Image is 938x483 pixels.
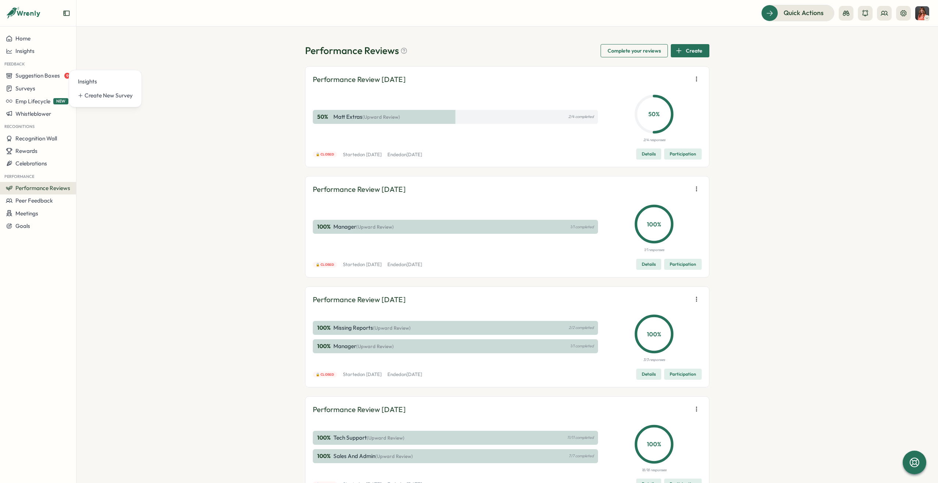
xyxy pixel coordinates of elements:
span: 🔒 Closed [316,372,334,377]
p: Ended on [DATE] [387,261,422,268]
span: 🔒 Closed [316,152,334,157]
span: Create [686,44,702,57]
p: 50 % [317,113,332,121]
p: 100 % [317,342,332,350]
p: 50 % [636,110,672,119]
span: Peer Feedback [15,197,53,204]
p: 100 % [317,452,332,460]
button: Participation [664,259,702,270]
p: Tech Support [333,434,404,442]
span: (Upward Review) [356,224,394,230]
p: 100 % [636,440,672,449]
p: Performance Review [DATE] [313,184,406,195]
span: Rewards [15,147,37,154]
p: 1/1 responses [644,247,664,253]
p: Performance Review [DATE] [313,404,406,415]
span: (Upward Review) [356,343,394,349]
button: Details [636,149,661,160]
p: 1/1 completed [570,344,594,348]
p: Sales and Admin [333,452,413,460]
div: Insights [78,78,133,86]
span: Participation [670,149,696,159]
p: 7/7 completed [569,454,594,458]
span: Suggestion Boxes [15,72,60,79]
p: 18/18 responses [642,467,666,473]
span: Complete your reviews [608,44,661,57]
p: Started on [DATE] [343,261,382,268]
p: 100 % [317,324,332,332]
span: Details [642,369,656,379]
p: Performance Review [DATE] [313,74,406,85]
p: 11/11 completed [567,435,594,440]
img: Nikki Kean [915,6,929,20]
button: Participation [664,369,702,380]
p: matt extras [333,113,400,121]
p: 100 % [317,434,332,442]
p: 2/4 responses [643,137,665,143]
button: Participation [664,149,702,160]
p: 100 % [317,223,332,231]
span: Insights [15,47,35,54]
button: Quick Actions [761,5,834,21]
button: Create [671,44,709,57]
span: 🔒 Closed [316,262,334,267]
p: 2/4 completed [568,114,594,119]
p: Started on [DATE] [343,371,382,378]
span: Participation [670,369,696,379]
button: Expand sidebar [63,10,70,17]
p: 100 % [636,329,672,339]
span: Details [642,149,656,159]
span: Surveys [15,85,35,92]
button: Complete your reviews [601,44,668,57]
span: NEW [53,98,68,104]
span: (Upward Review) [373,325,411,331]
span: (Upward Review) [375,453,413,459]
p: manager [333,223,394,231]
span: Details [642,259,656,269]
p: manager [333,342,394,350]
p: Missing Reports [333,324,411,332]
button: Details [636,369,661,380]
span: Meetings [15,210,38,217]
span: Emp Lifecycle [15,98,50,105]
p: Started on [DATE] [343,151,382,158]
div: Create New Survey [85,92,133,100]
span: Quick Actions [784,8,824,18]
p: Performance Review [DATE] [313,294,406,305]
button: Details [636,259,661,270]
span: Participation [670,259,696,269]
p: 3/3 responses [643,357,665,363]
span: Whistleblower [15,110,51,117]
span: Recognition Wall [15,135,57,142]
p: 2/2 completed [569,325,594,330]
span: Celebrations [15,160,47,167]
span: Home [15,35,31,42]
span: Performance Reviews [15,185,70,192]
p: 1/1 completed [570,225,594,229]
h1: Performance Reviews [305,44,408,57]
span: 9 [64,73,70,79]
span: (Upward Review) [367,435,404,441]
p: 100 % [636,219,672,229]
p: Ended on [DATE] [387,151,422,158]
a: Insights [75,75,136,89]
span: (Upward Review) [362,114,400,120]
span: Goals [15,222,30,229]
a: Create New Survey [75,89,136,103]
p: Ended on [DATE] [387,371,422,378]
